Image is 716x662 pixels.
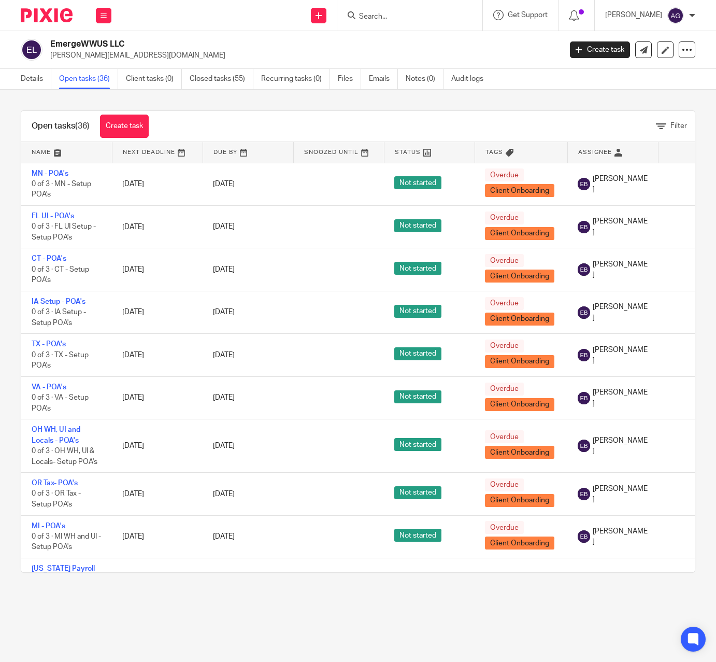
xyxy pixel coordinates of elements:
[213,266,235,273] span: [DATE]
[32,351,89,370] span: 0 of 3 · TX - Setup POA's
[394,529,441,542] span: Not started
[32,170,68,177] a: MN - POA's
[261,69,330,89] a: Recurring tasks (0)
[508,11,548,19] span: Get Support
[485,446,554,459] span: Client Onboarding
[32,266,89,284] span: 0 of 3 · CT - Setup POA's
[593,259,648,280] span: [PERSON_NAME]
[32,255,66,262] a: CT - POA's
[394,305,441,318] span: Not started
[213,442,235,449] span: [DATE]
[213,223,235,231] span: [DATE]
[485,383,524,396] span: Overdue
[394,486,441,499] span: Not started
[667,7,684,24] img: svg%3E
[32,533,101,551] span: 0 of 3 · MI WH and UI - Setup POA's
[394,219,441,232] span: Not started
[578,178,590,190] img: svg%3E
[406,69,443,89] a: Notes (0)
[570,41,630,58] a: Create task
[485,212,524,224] span: Overdue
[112,419,203,473] td: [DATE]
[485,398,554,411] span: Client Onboarding
[32,384,66,391] a: VA - POA's
[593,302,648,323] span: [PERSON_NAME]
[112,291,203,333] td: [DATE]
[485,430,524,443] span: Overdue
[50,39,453,50] h2: EmergeWWUS LLC
[338,69,361,89] a: Files
[32,394,89,412] span: 0 of 3 · VA - Setup POA's
[213,533,235,540] span: [DATE]
[32,523,65,530] a: MI - POA's
[485,521,524,534] span: Overdue
[213,351,235,359] span: [DATE]
[32,565,95,583] a: [US_STATE] Payroll Accounts
[59,69,118,89] a: Open tasks (36)
[578,530,590,543] img: svg%3E
[21,69,51,89] a: Details
[593,387,648,409] span: [PERSON_NAME]
[213,309,235,316] span: [DATE]
[75,122,90,130] span: (36)
[21,39,42,61] img: svg%3E
[485,494,554,507] span: Client Onboarding
[578,392,590,404] img: svg%3E
[32,308,86,327] span: 0 of 3 · IA Setup - Setup POA's
[50,50,554,61] p: [PERSON_NAME][EMAIL_ADDRESS][DOMAIN_NAME]
[485,270,554,283] span: Client Onboarding
[485,184,554,197] span: Client Onboarding
[112,334,203,376] td: [DATE]
[394,176,441,189] span: Not started
[485,297,524,310] span: Overdue
[32,223,96,242] span: 0 of 3 · FL UI Setup - Setup POA's
[485,340,524,353] span: Overdue
[32,447,97,466] span: 0 of 3 · OH WH, UI & Locals- Setup POA's
[112,205,203,248] td: [DATE]
[126,69,182,89] a: Client tasks (0)
[32,426,80,444] a: OH WH, UI and Locals - POA's
[485,254,524,267] span: Overdue
[578,306,590,319] img: svg%3E
[112,558,203,612] td: [DATE]
[358,12,451,22] input: Search
[605,10,662,20] p: [PERSON_NAME]
[190,69,253,89] a: Closed tasks (55)
[32,480,78,487] a: OR Tax- POA's
[485,537,554,550] span: Client Onboarding
[578,488,590,500] img: svg%3E
[394,438,441,451] span: Not started
[32,298,85,305] a: IA Setup - POA's
[593,526,648,547] span: [PERSON_NAME]
[32,341,66,348] a: TX - POA's
[485,227,554,240] span: Client Onboarding
[100,115,149,138] a: Create task
[593,484,648,505] span: [PERSON_NAME]
[394,390,441,403] span: Not started
[593,345,648,366] span: [PERSON_NAME]
[213,490,235,498] span: [DATE]
[21,8,73,22] img: Pixie
[578,263,590,276] img: svg%3E
[578,440,590,452] img: svg%3E
[578,349,590,361] img: svg%3E
[112,515,203,558] td: [DATE]
[485,478,524,491] span: Overdue
[369,69,398,89] a: Emails
[112,248,203,291] td: [DATE]
[394,262,441,275] span: Not started
[578,221,590,233] img: svg%3E
[112,376,203,419] td: [DATE]
[112,473,203,515] td: [DATE]
[593,174,648,195] span: [PERSON_NAME]
[32,213,74,220] a: FL UI - POA's
[485,149,503,155] span: Tags
[304,149,359,155] span: Snoozed Until
[485,168,524,181] span: Overdue
[485,313,554,326] span: Client Onboarding
[485,355,554,368] span: Client Onboarding
[32,180,91,199] span: 0 of 3 · MN - Setup POA's
[32,121,90,132] h1: Open tasks
[394,347,441,360] span: Not started
[112,163,203,205] td: [DATE]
